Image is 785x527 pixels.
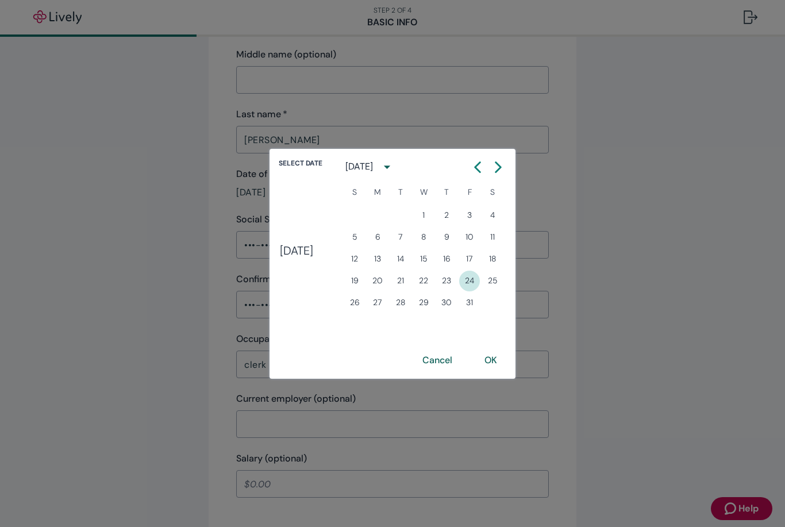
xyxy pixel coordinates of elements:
[390,293,411,313] button: 28
[367,271,388,291] button: 20
[471,347,511,374] button: OK
[482,249,503,270] button: 18
[436,227,457,248] button: 9
[344,271,365,291] button: 19
[492,161,504,173] svg: Calendar right arrow
[436,205,457,226] button: 2
[376,156,398,178] button: calendar view is open, switch to year view
[344,293,365,313] button: 26
[472,161,483,173] svg: Calendar left arrow
[459,205,480,226] button: 3
[488,157,509,178] button: Next month
[482,205,503,226] button: 4
[413,227,434,248] button: 8
[344,249,365,270] button: 12
[367,293,388,313] button: 27
[345,160,373,174] div: [DATE]
[344,227,365,248] button: 5
[390,271,411,291] button: 21
[413,249,434,270] button: 15
[279,158,322,168] span: Select date
[482,271,503,291] button: 25
[413,271,434,291] button: 22
[390,227,411,248] button: 7
[436,249,457,270] button: 16
[482,227,503,248] button: 11
[367,249,388,270] button: 13
[344,181,365,204] span: Sunday
[280,244,313,257] h4: [DATE]
[482,181,503,204] span: Saturday
[367,181,388,204] span: Monday
[459,271,480,291] button: 24
[436,293,457,313] button: 30
[459,227,480,248] button: 10
[390,249,411,270] button: 14
[409,347,466,374] button: Cancel
[413,181,434,204] span: Wednesday
[413,205,434,226] button: 1
[459,181,480,204] span: Friday
[436,181,457,204] span: Thursday
[367,227,388,248] button: 6
[413,293,434,313] button: 29
[459,293,480,313] button: 31
[436,271,457,291] button: 23
[459,249,480,270] button: 17
[467,157,488,178] button: Previous month
[390,181,411,204] span: Tuesday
